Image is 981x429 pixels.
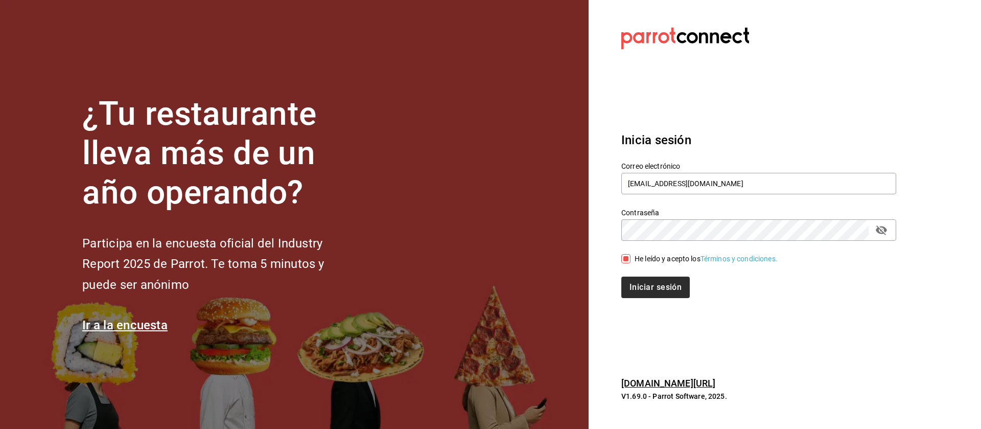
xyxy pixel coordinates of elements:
[621,173,896,194] input: Ingresa tu correo electrónico
[621,277,690,298] button: Iniciar sesión
[621,209,896,216] label: Contraseña
[700,255,778,263] a: Términos y condiciones.
[621,391,896,401] p: V1.69.0 - Parrot Software, 2025.
[621,131,896,149] h3: Inicia sesión
[635,254,778,264] div: He leído y acepto los
[82,95,358,212] h1: ¿Tu restaurante lleva más de un año operando?
[873,221,890,239] button: passwordField
[82,233,358,296] h2: Participa en la encuesta oficial del Industry Report 2025 de Parrot. Te toma 5 minutos y puede se...
[621,378,715,389] a: [DOMAIN_NAME][URL]
[621,163,896,170] label: Correo electrónico
[82,318,168,332] a: Ir a la encuesta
